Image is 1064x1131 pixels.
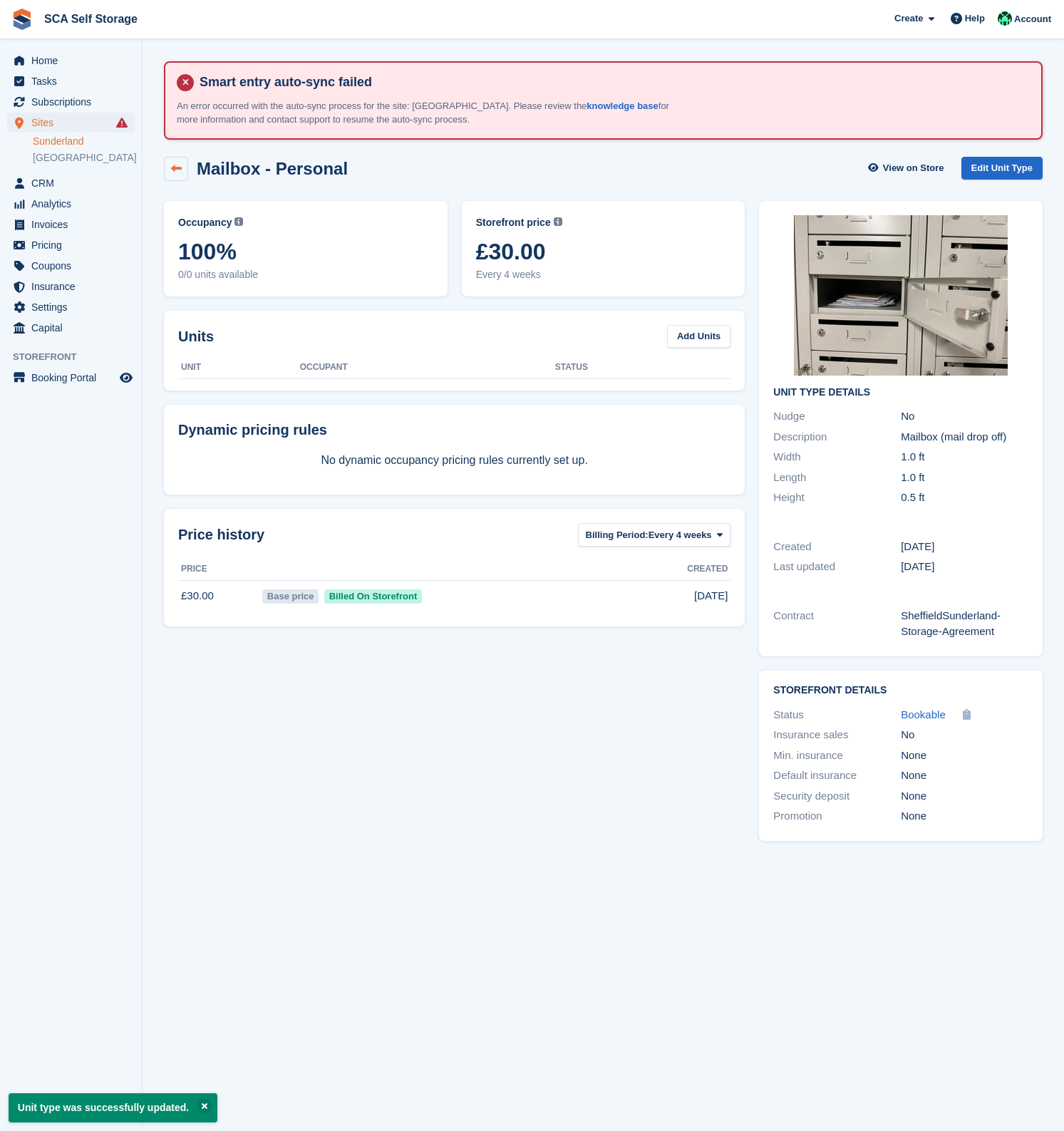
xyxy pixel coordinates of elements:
span: [DATE] [694,588,728,604]
div: Min. insurance [773,748,901,764]
div: 0.5 ft [901,490,1028,506]
div: Description [773,429,901,445]
a: menu [7,256,135,276]
div: Contract [773,608,901,640]
a: View on Store [867,157,950,180]
td: £30.00 [178,580,259,611]
span: Every 4 weeks [649,528,712,542]
span: Capital [31,318,117,338]
h2: Units [178,326,214,347]
span: Billing Period: [586,528,649,542]
a: menu [7,235,135,255]
h2: Mailbox - Personal [197,159,348,178]
div: [DATE] [901,559,1028,575]
div: Default insurance [773,768,901,784]
i: Smart entry sync failures have occurred [116,117,128,128]
div: No [901,408,1028,425]
a: menu [7,113,135,133]
div: 1.0 ft [901,470,1028,486]
span: Base price [262,589,319,604]
span: Analytics [31,194,117,214]
img: icon-info-grey-7440780725fd019a000dd9b08b2336e03edf1995a4989e88bcd33f0948082b44.svg [234,217,243,226]
div: None [901,808,1028,825]
a: Bookable [901,707,946,723]
span: Coupons [31,256,117,276]
span: Storefront price [476,215,551,230]
th: Unit [178,356,300,379]
th: Price [178,558,259,581]
div: Status [773,707,901,723]
div: None [901,788,1028,805]
span: £30.00 [476,239,731,264]
div: Height [773,490,901,506]
a: menu [7,71,135,91]
span: CRM [31,173,117,193]
span: Booking Portal [31,368,117,388]
span: Create [894,11,923,26]
th: Status [555,356,731,379]
a: Edit Unit Type [961,157,1043,180]
span: Home [31,51,117,71]
a: Preview store [118,369,135,386]
th: Occupant [300,356,555,379]
span: Account [1014,12,1051,26]
a: menu [7,277,135,296]
div: Security deposit [773,788,901,805]
span: Subscriptions [31,92,117,112]
img: icon-info-grey-7440780725fd019a000dd9b08b2336e03edf1995a4989e88bcd33f0948082b44.svg [554,217,562,226]
span: Occupancy [178,215,232,230]
span: Every 4 weeks [476,267,731,282]
div: Mailbox (mail drop off) [901,429,1028,445]
span: Settings [31,297,117,317]
span: Pricing [31,235,117,255]
p: No dynamic occupancy pricing rules currently set up. [178,452,730,469]
a: menu [7,368,135,388]
h2: Storefront Details [773,685,1028,696]
span: 0/0 units available [178,267,433,282]
a: SCA Self Storage [38,7,143,31]
a: knowledge base [587,100,658,111]
div: Last updated [773,559,901,575]
div: Created [773,539,901,555]
p: An error occurred with the auto-sync process for the site: [GEOGRAPHIC_DATA]. Please review the f... [177,99,676,127]
div: [DATE] [901,539,1028,555]
div: None [901,748,1028,764]
span: Bookable [901,708,946,721]
a: menu [7,318,135,338]
img: Unknown-4.jpeg [794,215,1008,376]
span: Billed On Storefront [324,589,422,604]
h4: Smart entry auto-sync failed [194,74,1030,91]
a: menu [7,194,135,214]
a: menu [7,51,135,71]
div: Nudge [773,408,901,425]
div: 1.0 ft [901,449,1028,465]
span: View on Store [883,161,944,175]
img: stora-icon-8386f47178a22dfd0bd8f6a31ec36ba5ce8667c1dd55bd0f319d3a0aa187defe.svg [11,9,33,30]
div: Width [773,449,901,465]
a: menu [7,297,135,317]
div: No [901,727,1028,743]
div: Insurance sales [773,727,901,743]
span: Price history [178,524,264,545]
div: Length [773,470,901,486]
a: menu [7,173,135,193]
span: Created [687,562,728,575]
a: [GEOGRAPHIC_DATA] [33,151,135,165]
h2: Unit Type details [773,387,1028,398]
div: None [901,768,1028,784]
div: Promotion [773,808,901,825]
div: SheffieldSunderland-Storage-Agreement [901,608,1028,640]
a: menu [7,215,135,234]
a: Add Units [667,325,730,348]
img: Ross Chapman [998,11,1012,26]
span: Help [965,11,985,26]
span: Sites [31,113,117,133]
button: Billing Period: Every 4 weeks [578,523,731,547]
span: Storefront [13,350,142,364]
a: Sunderland [33,135,135,148]
div: Dynamic pricing rules [178,419,730,440]
a: menu [7,92,135,112]
span: Invoices [31,215,117,234]
span: Insurance [31,277,117,296]
span: 100% [178,239,433,264]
